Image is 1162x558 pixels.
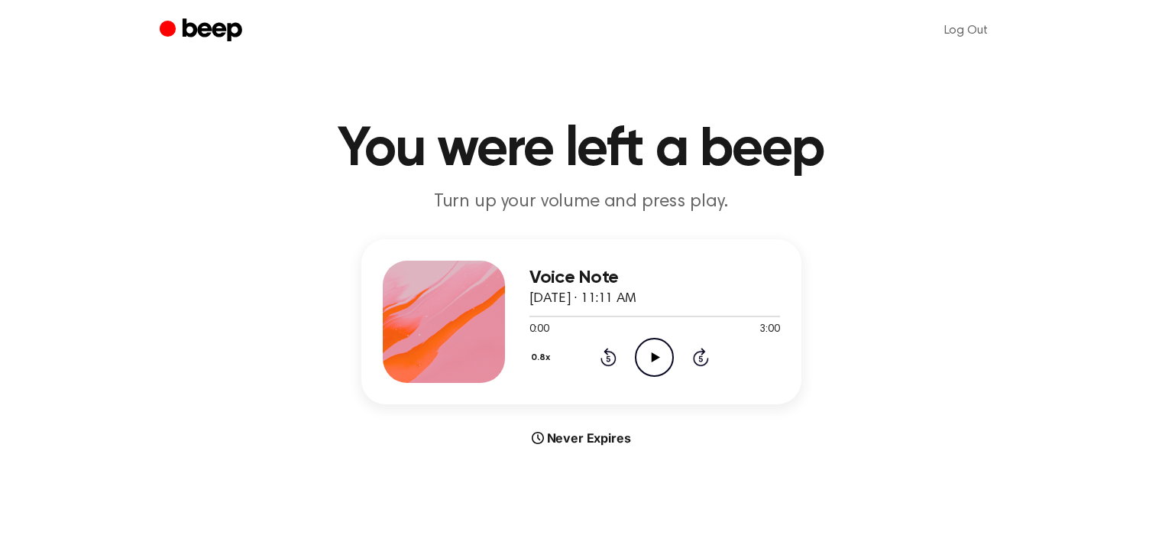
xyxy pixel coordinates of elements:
button: 0.8x [529,345,556,371]
p: Turn up your volume and press play. [288,190,875,215]
h1: You were left a beep [190,122,973,177]
h3: Voice Note [529,268,780,288]
span: [DATE] · 11:11 AM [529,292,636,306]
a: Log Out [929,12,1003,49]
a: Beep [160,16,246,46]
div: Never Expires [361,429,801,447]
span: 3:00 [759,322,779,338]
span: 0:00 [529,322,549,338]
